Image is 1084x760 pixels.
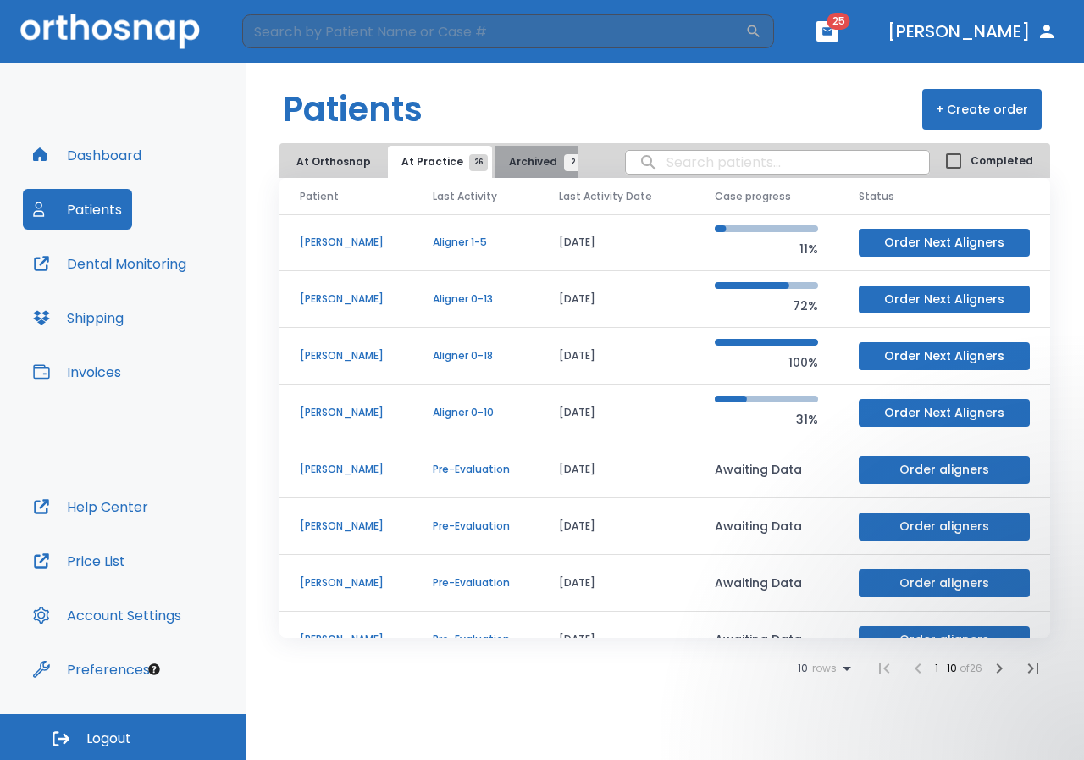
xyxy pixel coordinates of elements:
input: Search by Patient Name or Case # [242,14,745,48]
span: rows [808,663,837,674]
button: Order aligners [859,456,1030,484]
div: • [DATE] [162,202,209,219]
td: [DATE] [539,385,694,441]
span: At Practice [401,154,478,169]
div: tabs [283,146,578,178]
div: [PERSON_NAME] [60,202,158,219]
button: Preferences [23,649,160,690]
button: + Create order [922,89,1042,130]
p: Awaiting Data [715,630,818,650]
button: Account Settings [23,595,191,635]
td: [DATE] [539,612,694,668]
p: [PERSON_NAME] [300,405,392,420]
div: [PERSON_NAME] [60,139,158,157]
p: Aligner 1-5 [433,235,518,250]
p: [PERSON_NAME] [300,519,392,534]
span: Completed [971,153,1033,169]
span: Logout [86,729,131,748]
span: Last Activity Date [559,189,652,204]
p: Pre-Evaluation [433,575,518,591]
span: Status [859,189,894,204]
div: • [DATE] [162,139,209,157]
button: Order Next Aligners [859,342,1030,370]
span: 10 [798,663,808,674]
span: Patient [300,189,339,204]
h1: Patients [283,84,423,135]
p: Pre-Evaluation [433,632,518,647]
button: Messages [113,529,225,596]
input: search [626,146,929,179]
td: [DATE] [539,271,694,328]
p: [PERSON_NAME] [300,462,392,477]
button: Order Next Aligners [859,399,1030,427]
button: At Orthosnap [283,146,384,178]
p: [PERSON_NAME] [300,575,392,591]
span: 2 [564,154,581,171]
p: Pre-Evaluation [433,462,518,477]
p: Pre-Evaluation [433,519,518,534]
button: Invoices [23,352,131,392]
button: Order Next Aligners [859,286,1030,313]
span: Case progress [715,189,791,204]
div: • 20h ago [162,76,217,94]
button: Price List [23,541,135,581]
button: Order aligners [859,569,1030,597]
span: Archived [509,154,572,169]
p: 72% [715,296,818,316]
div: [PERSON_NAME] [60,76,158,94]
span: 1 - 10 [935,661,960,675]
button: Help Center [23,486,158,527]
button: Dental Monitoring [23,243,196,284]
p: 31% [715,409,818,430]
button: Order aligners [859,513,1030,541]
div: Tooltip anchor [147,662,162,677]
button: Order aligners [859,626,1030,654]
p: Awaiting Data [715,516,818,536]
img: Orthosnap [20,14,200,48]
span: 25 [827,13,850,30]
button: Help [226,529,339,596]
button: Order Next Aligners [859,229,1030,257]
p: [PERSON_NAME] [300,348,392,363]
img: Profile image for Michael [19,185,53,219]
td: [DATE] [539,214,694,271]
img: Profile image for Michael [19,59,53,93]
p: Aligner 0-13 [433,291,518,307]
div: Close [297,7,328,37]
button: [PERSON_NAME] [881,16,1064,47]
button: Send us a message [78,477,261,511]
td: [DATE] [539,441,694,498]
button: Shipping [23,297,134,338]
span: Home [39,571,74,583]
p: [PERSON_NAME] [300,632,392,647]
p: 11% [715,239,818,259]
button: Patients [23,189,132,230]
p: 100% [715,352,818,373]
td: [DATE] [539,555,694,612]
span: Last Activity [433,189,497,204]
span: Messages [136,571,202,583]
img: Profile image for Michael [19,122,53,156]
p: Aligner 0-18 [433,348,518,363]
button: Dashboard [23,135,152,175]
p: Awaiting Data [715,573,818,593]
p: Aligner 0-10 [433,405,518,420]
span: Help [268,571,296,583]
h1: Messages [125,8,217,36]
p: Awaiting Data [715,459,818,480]
span: of 26 [960,661,982,675]
td: [DATE] [539,328,694,385]
p: [PERSON_NAME] [300,291,392,307]
span: 26 [469,154,488,171]
p: [PERSON_NAME] [300,235,392,250]
td: [DATE] [539,498,694,555]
